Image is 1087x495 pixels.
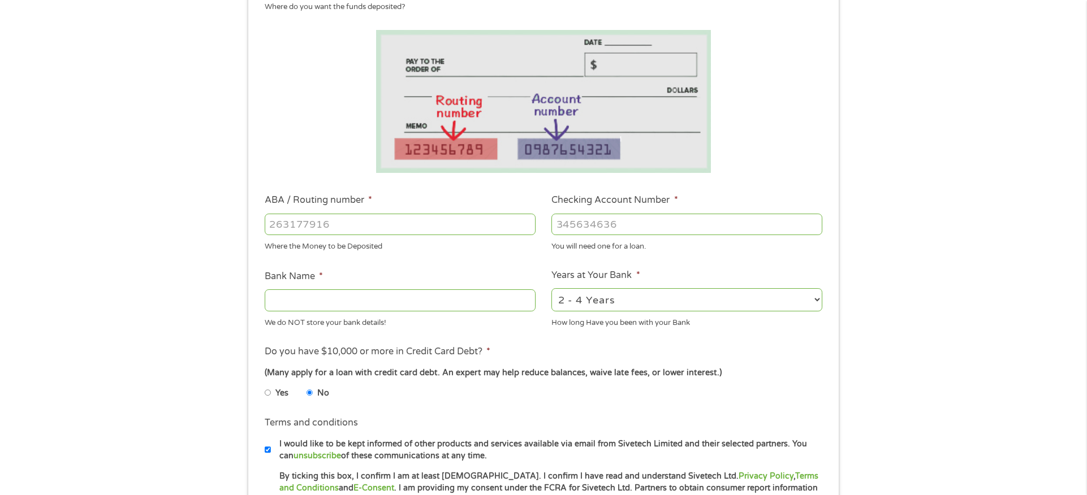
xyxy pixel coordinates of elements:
[265,346,490,358] label: Do you have $10,000 or more in Credit Card Debt?
[551,214,822,235] input: 345634636
[265,271,323,283] label: Bank Name
[551,270,640,281] label: Years at Your Bank
[551,313,822,328] div: How long Have you been with your Bank
[376,30,711,173] img: Routing number location
[265,214,536,235] input: 263177916
[353,483,394,493] a: E-Consent
[265,313,536,328] div: We do NOT store your bank details!
[279,471,818,493] a: Terms and Conditions
[275,387,288,400] label: Yes
[265,194,372,206] label: ABA / Routing number
[265,417,358,429] label: Terms and conditions
[739,471,793,481] a: Privacy Policy
[294,451,341,461] a: unsubscribe
[271,438,826,462] label: I would like to be kept informed of other products and services available via email from Sivetech...
[317,387,329,400] label: No
[551,194,678,206] label: Checking Account Number
[265,237,536,253] div: Where the Money to be Deposited
[265,367,822,379] div: (Many apply for a loan with credit card debt. An expert may help reduce balances, waive late fees...
[551,237,822,253] div: You will need one for a loan.
[265,2,814,13] div: Where do you want the funds deposited?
